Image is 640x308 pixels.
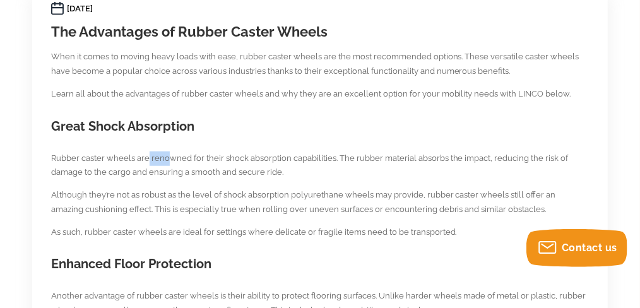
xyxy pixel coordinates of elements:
h2: Enhanced Floor Protection [51,255,590,273]
p: When it comes to moving heavy loads with ease, rubber caster wheels are the most recommended opti... [51,50,590,79]
h2: Great Shock Absorption [51,117,590,136]
p: As such, rubber caster wheels are ideal for settings where delicate or fragile items need to be t... [51,225,590,240]
span: Contact us [562,242,617,254]
p: Rubber caster wheels are renowned for their shock absorption capabilities. The rubber material ab... [51,151,590,181]
p: Learn all about the advantages of rubber caster wheels and why they are an excellent option for y... [51,87,590,102]
p: Although they’re not as robust as the level of shock absorption polyurethane wheels may provide, ... [51,188,590,217]
h1: The Advantages of Rubber Caster Wheels [51,22,590,42]
time: [DATE] [67,2,93,16]
button: Contact us [526,229,627,267]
